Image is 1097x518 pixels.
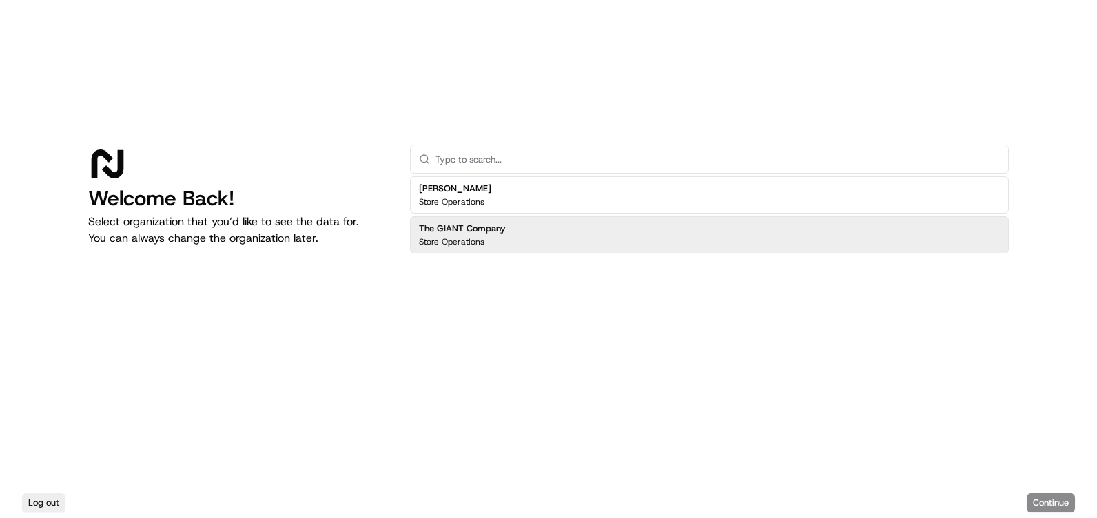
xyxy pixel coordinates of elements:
[419,236,484,247] p: Store Operations
[410,174,1009,256] div: Suggestions
[88,214,388,247] p: Select organization that you’d like to see the data for. You can always change the organization l...
[88,186,388,211] h1: Welcome Back!
[435,145,1000,173] input: Type to search...
[419,183,491,195] h2: [PERSON_NAME]
[419,196,484,207] p: Store Operations
[419,222,506,235] h2: The GIANT Company
[22,493,65,512] button: Log out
